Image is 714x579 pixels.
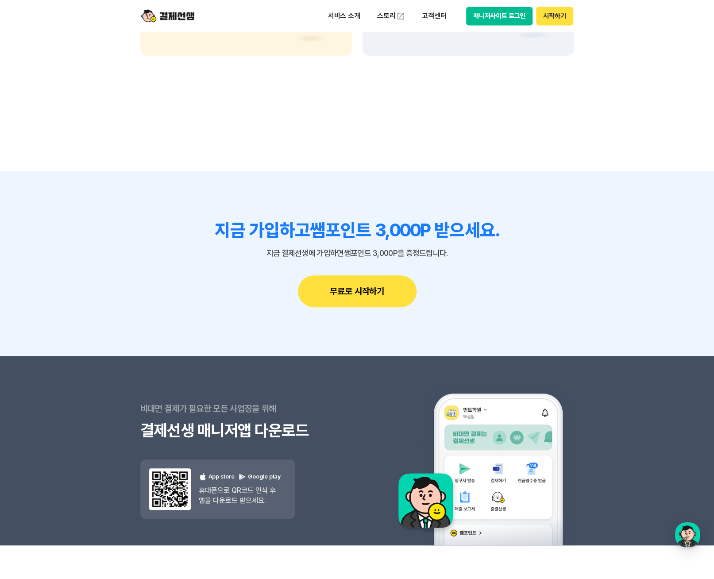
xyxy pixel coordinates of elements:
[81,294,92,301] span: 대화
[149,468,191,510] img: 앱 다운도르드 qr
[3,281,58,303] a: 홈
[387,358,574,545] img: 앱 예시 이미지
[140,220,574,241] h3: 지금 가입하고 쌤포인트 3,000P 받으세요.
[238,473,281,481] p: Google play
[238,473,246,481] img: 구글 플레이 로고
[114,281,170,303] a: 설정
[322,8,367,24] p: 서비스 소개
[466,7,533,25] button: 매니저사이트 로그인
[140,420,357,442] h3: 결제선생 매니저앱 다운로드
[28,294,33,301] span: 홈
[536,7,573,25] button: 시작하기
[140,249,574,258] p: 지금 결제선생에 가입하면 쌤포인트 3,000P를 증정드립니다.
[137,294,147,301] span: 설정
[58,281,114,303] a: 대화
[141,8,194,24] img: logo
[199,473,235,481] p: App store
[140,398,357,420] p: 비대면 결제가 필요한 모든 사업장을 위해
[298,275,417,307] button: 무료로 시작하기
[199,473,207,481] img: 애플 로고
[396,12,405,20] img: 외부 도메인 오픈
[416,8,452,24] p: 고객센터
[371,7,412,25] a: 스토리
[199,485,281,506] p: 휴대폰으로 QR코드 인식 후 앱을 다운로드 받으세요.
